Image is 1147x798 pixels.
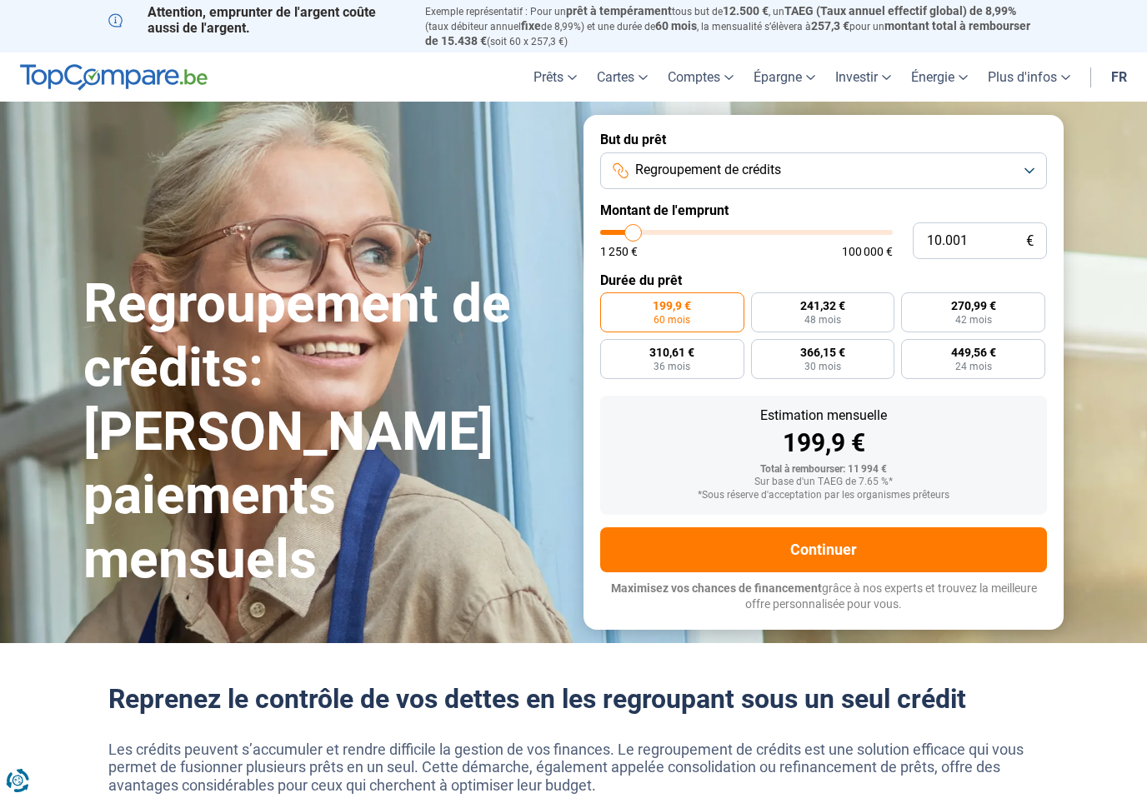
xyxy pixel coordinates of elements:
[600,132,1047,147] label: But du prêt
[566,4,672,17] span: prêt à tempérament
[1026,234,1034,248] span: €
[108,4,405,36] p: Attention, emprunter de l'argent coûte aussi de l'argent.
[521,19,541,32] span: fixe
[951,347,996,358] span: 449,56 €
[600,527,1047,572] button: Continuer
[614,409,1034,422] div: Estimation mensuelle
[653,300,691,312] span: 199,9 €
[901,52,978,102] a: Énergie
[83,272,563,592] h1: Regroupement de crédits: [PERSON_NAME] paiements mensuels
[614,464,1034,476] div: Total à rembourser: 11 994 €
[744,52,825,102] a: Épargne
[654,362,690,372] span: 36 mois
[811,19,849,32] span: 257,3 €
[425,19,1030,47] span: montant total à rembourser de 15.438 €
[600,202,1047,218] label: Montant de l'emprunt
[784,4,1016,17] span: TAEG (Taux annuel effectif global) de 8,99%
[108,683,1039,715] h2: Reprenez le contrôle de vos dettes en les regroupant sous un seul crédit
[523,52,587,102] a: Prêts
[955,362,992,372] span: 24 mois
[587,52,658,102] a: Cartes
[108,741,1039,795] p: Les crédits peuvent s’accumuler et rendre difficile la gestion de vos finances. Le regroupement d...
[655,19,697,32] span: 60 mois
[842,246,893,257] span: 100 000 €
[658,52,744,102] a: Comptes
[611,581,822,595] span: Maximisez vos chances de financement
[804,362,841,372] span: 30 mois
[978,52,1080,102] a: Plus d'infos
[800,300,845,312] span: 241,32 €
[804,315,841,325] span: 48 mois
[800,347,845,358] span: 366,15 €
[654,315,690,325] span: 60 mois
[825,52,901,102] a: Investir
[955,315,992,325] span: 42 mois
[600,246,638,257] span: 1 250 €
[614,431,1034,456] div: 199,9 €
[614,490,1034,501] div: *Sous réserve d'acceptation par les organismes prêteurs
[600,152,1047,189] button: Regroupement de crédits
[600,272,1047,288] label: Durée du prêt
[600,581,1047,613] p: grâce à nos experts et trouvez la meilleure offre personnalisée pour vous.
[649,347,694,358] span: 310,61 €
[951,300,996,312] span: 270,99 €
[614,476,1034,488] div: Sur base d'un TAEG de 7.65 %*
[1101,52,1137,102] a: fr
[425,4,1039,48] p: Exemple représentatif : Pour un tous but de , un (taux débiteur annuel de 8,99%) et une durée de ...
[723,4,769,17] span: 12.500 €
[20,64,208,91] img: TopCompare
[635,161,781,179] span: Regroupement de crédits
